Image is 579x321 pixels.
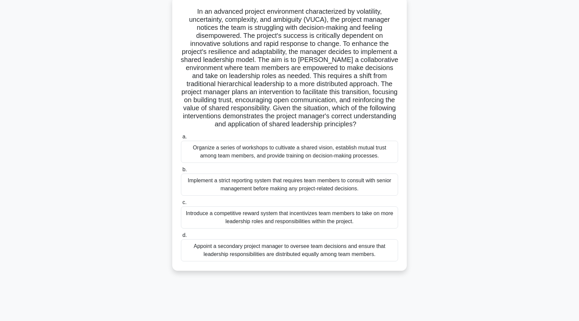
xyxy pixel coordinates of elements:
div: Organize a series of workshops to cultivate a shared vision, establish mutual trust among team me... [181,141,398,163]
span: d. [182,232,187,238]
div: Appoint a secondary project manager to oversee team decisions and ensure that leadership responsi... [181,239,398,261]
div: Implement a strict reporting system that requires team members to consult with senior management ... [181,174,398,196]
span: b. [182,167,187,172]
span: a. [182,134,187,139]
div: Introduce a competitive reward system that incentivizes team members to take on more leadership r... [181,206,398,229]
span: c. [182,199,186,205]
h5: In an advanced project environment characterized by volatility, uncertainty, complexity, and ambi... [180,7,399,129]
